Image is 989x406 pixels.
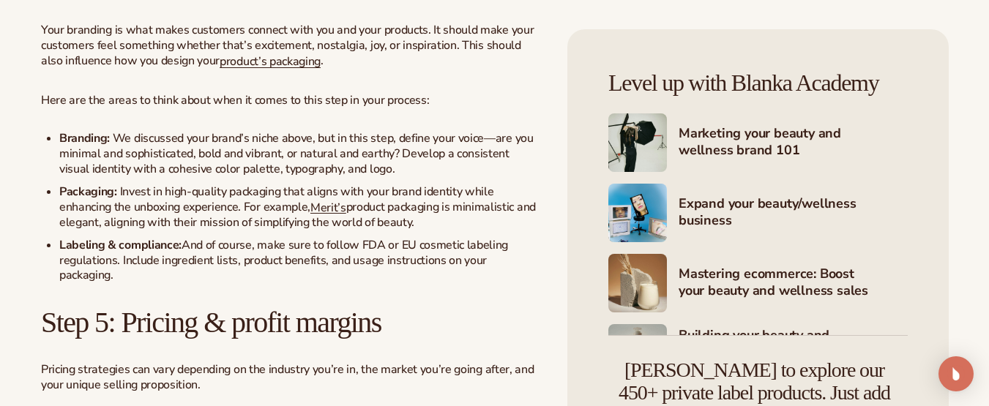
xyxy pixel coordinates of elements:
img: Shopify Image 8 [608,324,667,383]
a: Merit’s [310,199,346,215]
strong: Labeling & compliance: [59,237,182,253]
span: Invest in high-quality packaging that aligns with your brand identity while enhancing the unboxin... [59,184,494,215]
div: Open Intercom Messenger [938,356,974,391]
a: Shopify Image 6 Expand your beauty/wellness business [608,184,908,242]
a: Shopify Image 8 Building your beauty and wellness brand with [PERSON_NAME] [608,324,908,383]
h4: Building your beauty and wellness brand with [PERSON_NAME] [679,327,908,380]
span: Your branding is what makes customers connect with you and your products. It should make your cus... [41,22,534,69]
h4: Expand your beauty/wellness business [679,195,908,231]
span: Step 5: Pricing & profit margins [41,306,381,339]
h4: Mastering ecommerce: Boost your beauty and wellness sales [679,266,908,301]
img: Shopify Image 6 [608,184,667,242]
strong: Branding: [59,130,110,146]
a: Shopify Image 5 Marketing your beauty and wellness brand 101 [608,113,908,172]
span: And of course, make sure to follow FDA or EU cosmetic labeling regulations. Include ingredient li... [59,237,508,284]
span: Here are the areas to think about when it comes to this step in your process: [41,92,429,108]
span: We discussed your brand’s niche above, but in this step, define your voice—are you minimal and so... [59,130,534,177]
span: product packaging is minimalistic and elegant, aligning with their mission of simplifying the wor... [59,199,536,231]
h4: Level up with Blanka Academy [608,70,908,96]
a: product’s packaging [220,53,321,69]
span: . [321,53,324,69]
img: Shopify Image 7 [608,254,667,312]
h4: Marketing your beauty and wellness brand 101 [679,125,908,161]
span: Pricing strategies can vary depending on the industry you’re in, the market you’re going after, a... [41,361,534,393]
a: Shopify Image 7 Mastering ecommerce: Boost your beauty and wellness sales [608,254,908,312]
img: Shopify Image 5 [608,113,667,172]
strong: Packaging: [59,184,117,200]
